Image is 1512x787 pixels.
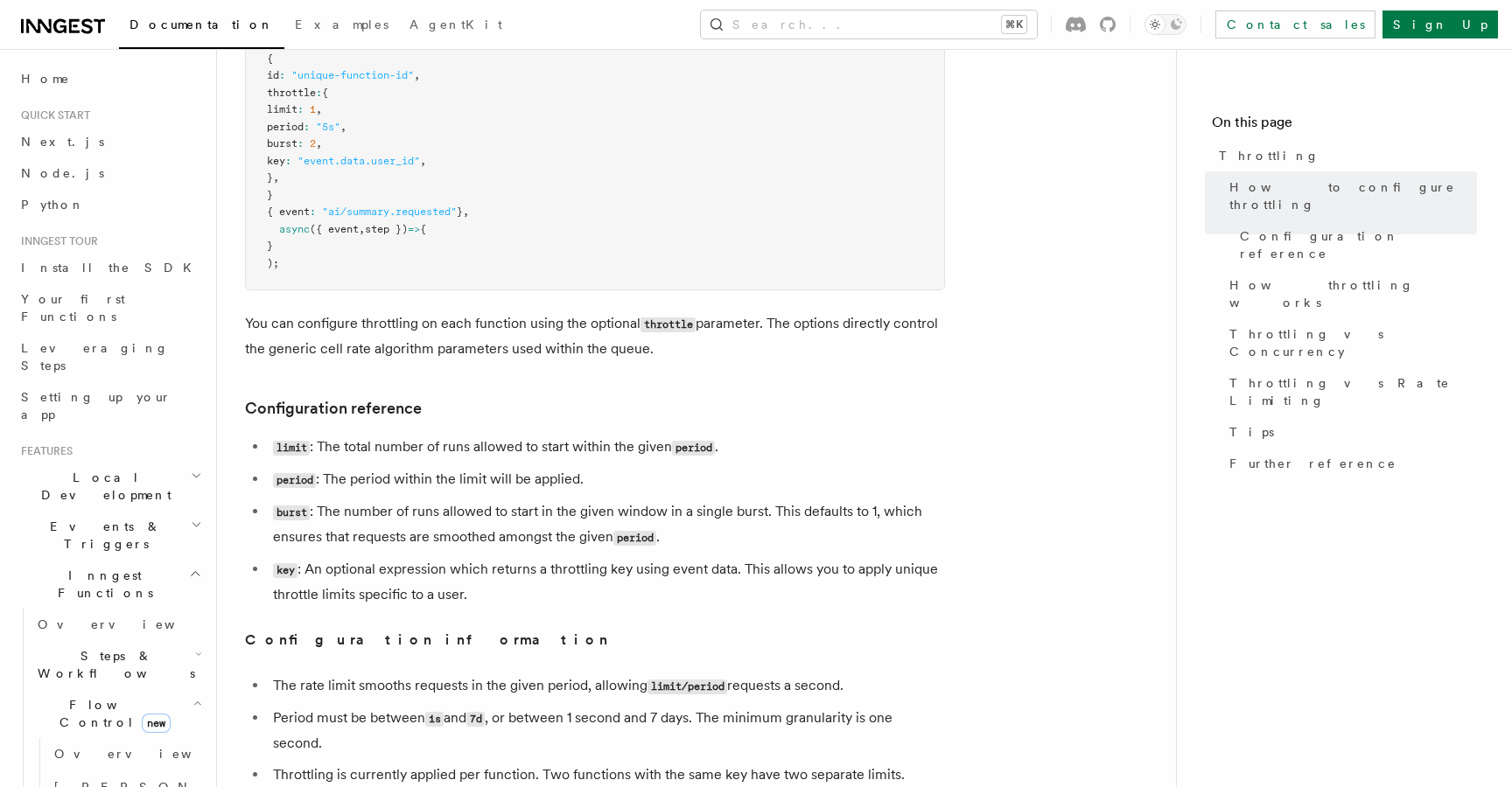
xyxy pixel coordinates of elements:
span: Quick start [14,108,90,122]
span: step }) [365,223,408,235]
code: 7d [466,712,485,727]
span: ); [267,257,279,269]
a: AgentKit [399,5,513,47]
a: Further reference [1222,448,1477,479]
kbd: ⌘K [1002,16,1026,33]
span: "unique-function-id" [291,69,414,81]
a: Node.js [14,157,206,189]
span: Features [14,444,73,458]
span: , [340,121,346,133]
span: Node.js [21,166,104,180]
span: , [420,155,426,167]
span: How to configure throttling [1229,178,1477,213]
span: Overview [54,747,234,761]
a: Documentation [119,5,284,49]
button: Inngest Functions [14,560,206,609]
a: How to configure throttling [1222,171,1477,220]
span: { [267,52,273,65]
span: Tips [1229,423,1274,441]
button: Toggle dark mode [1144,14,1186,35]
span: , [463,205,469,218]
span: } [267,240,273,252]
a: Leveraging Steps [14,332,206,381]
span: "ai/summary.requested" [322,205,457,218]
span: async [279,223,310,235]
span: 2 [310,137,316,150]
code: period [273,473,316,488]
span: : [316,87,322,99]
span: } [457,205,463,218]
span: , [316,137,322,150]
code: throttle [640,317,696,332]
span: Events & Triggers [14,518,191,553]
span: : [297,103,304,115]
span: Next.js [21,135,104,149]
span: Flow Control [31,696,192,731]
span: Leveraging Steps [21,341,169,373]
a: Your first Functions [14,283,206,332]
h4: On this page [1212,112,1477,140]
span: Configuration reference [1240,227,1477,262]
span: How throttling works [1229,276,1477,311]
p: You can configure throttling on each function using the optional parameter. The options directly ... [245,311,945,361]
span: : [310,205,316,218]
span: , [316,103,322,115]
span: } [267,189,273,201]
a: Next.js [14,126,206,157]
span: : [285,155,291,167]
span: Install the SDK [21,261,202,275]
span: Throttling [1219,147,1319,164]
li: Throttling is currently applied per function. Two functions with the same key have two separate l... [268,763,945,787]
a: Configuration reference [1233,220,1477,269]
button: Flow Controlnew [31,689,206,738]
span: Examples [295,17,388,31]
span: { event [267,205,310,218]
a: Throttling vs Concurrency [1222,318,1477,367]
span: Steps & Workflows [31,647,195,682]
li: : The period within the limit will be applied. [268,467,945,492]
span: , [359,223,365,235]
code: period [672,441,715,456]
li: : The total number of runs allowed to start within the given . [268,435,945,460]
li: Period must be between and , or between 1 second and 7 days. The minimum granularity is one second. [268,706,945,756]
span: new [142,714,171,733]
span: : [297,137,304,150]
span: ({ event [310,223,359,235]
code: period [613,531,656,546]
li: : The number of runs allowed to start in the given window in a single burst. This defaults to 1, ... [268,499,945,550]
span: throttle [267,87,316,99]
a: Throttling [1212,140,1477,171]
span: Your first Functions [21,292,125,324]
span: => [408,223,420,235]
span: : [304,121,310,133]
span: AgentKit [409,17,502,31]
span: { [420,223,426,235]
span: Setting up your app [21,390,171,421]
button: Local Development [14,462,206,511]
li: : An optional expression which returns a throttling key using event data. This allows you to appl... [268,557,945,607]
code: key [273,563,297,578]
code: 1s [425,712,444,727]
li: The rate limit smooths requests in the given period, allowing requests a second. [268,673,945,699]
a: Examples [284,5,399,47]
a: Home [14,63,206,94]
span: "5s" [316,121,340,133]
span: limit [267,103,297,115]
span: Local Development [14,469,191,504]
span: "event.data.user_id" [297,155,420,167]
a: Configuration reference [245,396,422,421]
a: Overview [47,738,206,770]
span: Inngest Functions [14,567,189,602]
button: Events & Triggers [14,511,206,560]
span: { [322,87,328,99]
span: Documentation [129,17,274,31]
a: Install the SDK [14,252,206,283]
a: Setting up your app [14,381,206,430]
code: limit/period [647,679,727,694]
span: : [279,69,285,81]
span: Home [21,70,70,87]
code: limit [273,441,310,456]
span: Further reference [1229,455,1396,472]
span: , [273,171,279,184]
strong: Configuration information [245,631,609,648]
